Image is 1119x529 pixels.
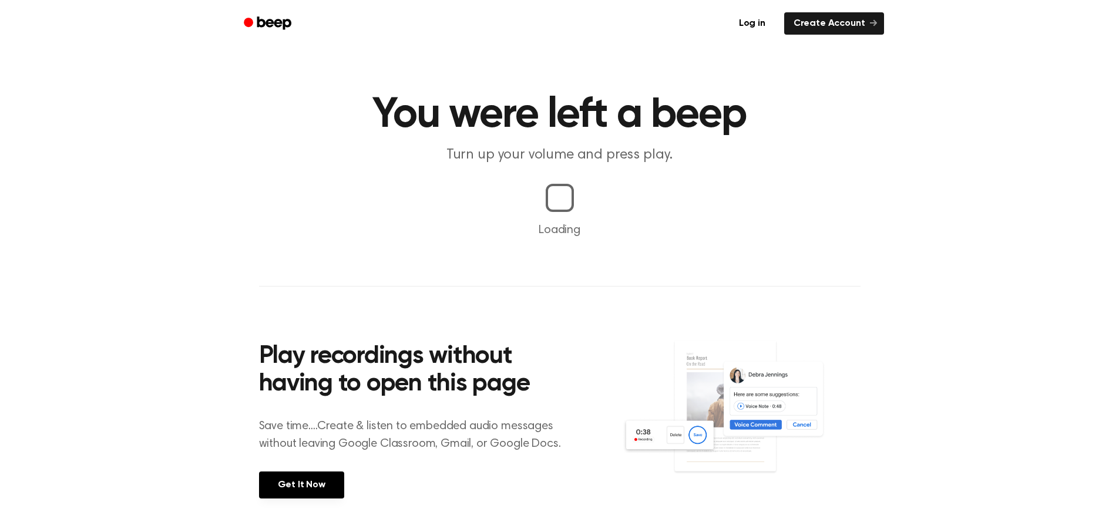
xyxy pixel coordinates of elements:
[259,471,344,498] a: Get It Now
[259,417,576,453] p: Save time....Create & listen to embedded audio messages without leaving Google Classroom, Gmail, ...
[236,12,302,35] a: Beep
[259,94,861,136] h1: You were left a beep
[14,221,1105,239] p: Loading
[334,146,785,165] p: Turn up your volume and press play.
[622,339,860,497] img: Voice Comments on Docs and Recording Widget
[784,12,884,35] a: Create Account
[727,10,777,37] a: Log in
[259,343,576,399] h2: Play recordings without having to open this page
